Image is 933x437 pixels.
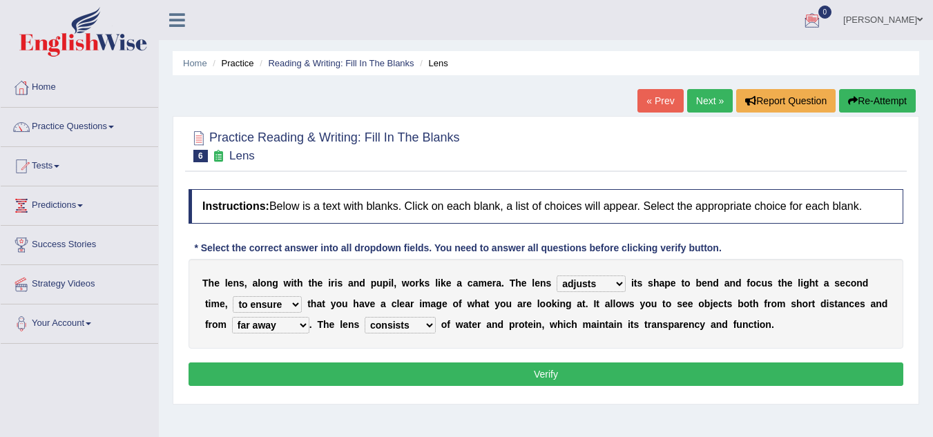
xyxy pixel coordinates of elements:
b: g [803,278,809,289]
b: c [718,298,724,309]
b: e [446,278,452,289]
b: m [583,319,591,330]
b: g [436,298,442,309]
b: a [871,298,876,309]
b: r [523,298,526,309]
b: i [614,319,617,330]
h2: Practice Reading & Writing: Fill In The Blanks [189,128,460,162]
b: o [666,298,672,309]
b: m [211,298,219,309]
b: a [359,298,365,309]
b: o [851,278,857,289]
b: o [684,278,691,289]
b: s [425,278,430,289]
b: T [510,278,516,289]
b: w [550,319,557,330]
b: a [591,319,597,330]
b: k [441,278,446,289]
b: s [834,278,840,289]
b: o [260,278,267,289]
b: h [353,298,359,309]
b: h [557,319,564,330]
b: l [435,278,438,289]
b: t [524,319,528,330]
b: . [771,319,774,330]
b: , [225,298,228,309]
b: r [410,298,414,309]
b: f [459,298,462,309]
b: o [441,319,448,330]
b: l [798,278,800,289]
b: s [239,278,244,289]
b: , [244,278,247,289]
b: s [663,319,669,330]
b: y [639,298,645,309]
b: n [536,319,542,330]
small: Exam occurring question [211,150,226,163]
a: Your Account [1,304,158,339]
b: g [566,298,572,309]
b: p [668,319,674,330]
b: a [577,298,582,309]
b: o [750,278,756,289]
b: i [209,298,211,309]
b: i [533,319,536,330]
b: e [528,319,533,330]
b: u [342,298,348,309]
b: f [733,319,737,330]
b: a [456,278,462,289]
b: w [467,298,474,309]
b: t [634,278,637,289]
b: k [419,278,425,289]
b: t [631,319,634,330]
b: l [613,298,615,309]
b: e [318,278,323,289]
h4: Below is a text with blanks. Click on each blank, a list of choices will appear. Select the appro... [189,189,903,224]
b: a [517,298,523,309]
b: n [617,319,623,330]
b: e [787,278,793,289]
b: e [688,298,693,309]
b: s [634,319,639,330]
b: t [205,298,209,309]
b: r [415,278,419,289]
b: s [727,298,733,309]
b: h [781,278,787,289]
b: t [778,278,782,289]
b: t [662,298,666,309]
b: o [336,298,342,309]
b: t [749,298,753,309]
b: o [212,319,218,330]
b: s [354,319,359,330]
b: l [391,278,394,289]
b: r [767,298,771,309]
b: t [596,298,599,309]
a: Success Stories [1,226,158,260]
b: e [683,319,689,330]
b: s [791,298,796,309]
a: Home [1,68,158,103]
b: l [396,298,399,309]
b: e [370,298,376,309]
b: s [337,278,343,289]
b: c [468,278,473,289]
b: a [348,278,354,289]
b: n [559,298,566,309]
b: a [431,298,436,309]
b: n [716,319,722,330]
b: b [738,298,744,309]
b: i [800,278,803,289]
b: h [323,319,329,330]
b: h [571,319,577,330]
b: d [359,278,365,289]
b: p [509,319,515,330]
b: b [704,298,711,309]
b: p [664,278,671,289]
b: , [394,278,396,289]
b: l [340,319,343,330]
b: s [637,278,643,289]
b: n [233,278,239,289]
b: t [308,278,311,289]
b: e [472,319,477,330]
b: c [392,298,397,309]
